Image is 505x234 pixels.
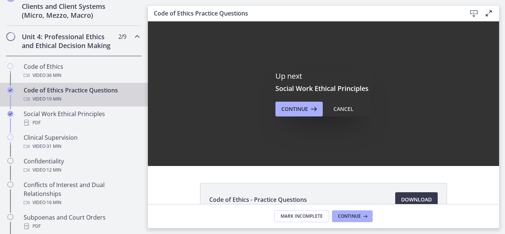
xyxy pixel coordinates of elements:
[24,142,139,151] div: Video
[275,71,372,81] p: Up next
[332,210,373,222] button: Continue
[22,32,112,50] h2: Unit 4: Professional Ethics and Ethical Decision Making
[24,118,139,127] div: PDF
[45,142,61,151] span: · 31 min
[45,95,61,104] span: · 19 min
[154,9,455,18] h3: Code of Ethics Practice Questions
[24,166,139,174] div: Video
[275,102,323,116] button: Continue
[328,102,359,116] button: Cancel
[24,109,139,127] div: Social Work Ethical Principles
[338,213,361,219] span: Continue
[24,95,139,104] div: Video
[45,166,61,174] span: · 12 min
[281,213,323,219] span: Mark Incomplete
[395,192,438,207] a: Download
[24,198,139,207] div: Video
[45,198,61,207] span: · 16 min
[401,195,432,204] span: Download
[274,210,329,222] button: Mark Incomplete
[118,32,126,41] span: 2 / 9
[275,84,372,93] h3: Social Work Ethical Principles
[24,133,139,151] div: Clinical Supervision
[24,86,139,104] div: Code of Ethics Practice Questions
[7,111,13,117] i: Completed
[24,213,139,231] div: Subpoenas and Court Orders
[209,195,307,204] span: Code of Ethics - Practice Questions
[24,62,139,80] div: Code of Ethics
[281,105,308,113] span: Continue
[24,157,139,174] div: Confidentiality
[333,105,353,113] div: Cancel
[7,87,13,93] i: Completed
[45,71,61,80] span: · 36 min
[24,71,139,80] div: Video
[24,180,139,207] div: Conflicts of Interest and Dual Relationships
[24,222,139,231] div: PDF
